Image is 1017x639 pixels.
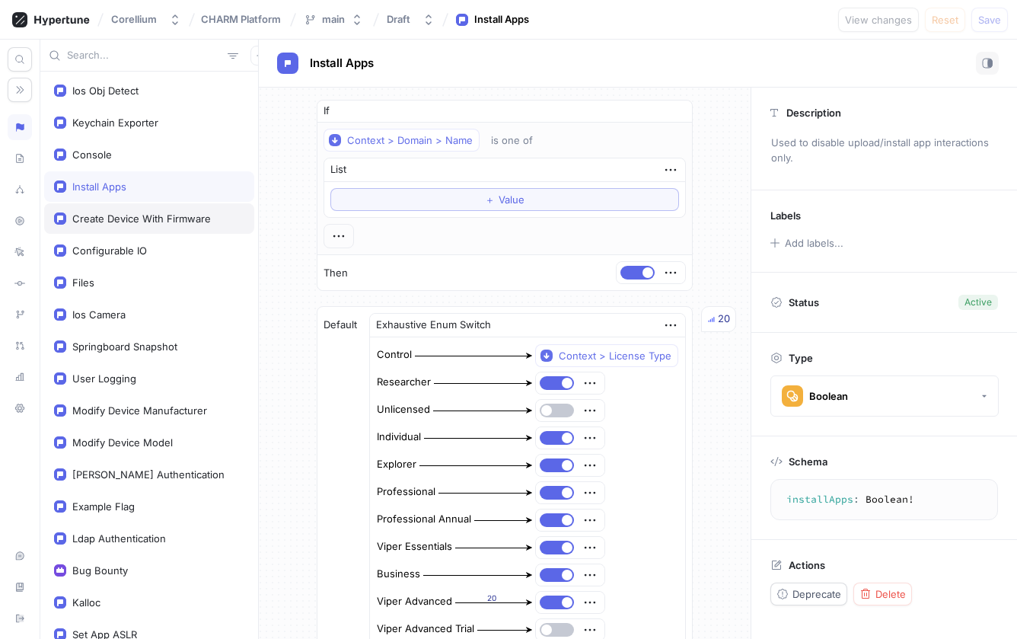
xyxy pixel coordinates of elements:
[455,593,528,604] div: 20
[786,107,841,119] p: Description
[324,129,480,152] button: Context > Domain > Name
[535,344,678,367] button: Context > License Type
[8,364,32,390] div: Analytics
[485,195,495,204] span: ＋
[789,455,827,468] p: Schema
[72,532,166,545] div: Ldap Authentication
[8,333,32,359] div: Pull requests
[72,85,139,97] div: Ios Obj Detect
[770,583,847,605] button: Deprecate
[67,48,222,63] input: Search...
[111,13,157,26] div: Corellium
[785,238,843,248] div: Add labels...
[8,145,32,171] div: Schema
[72,436,173,449] div: Modify Device Model
[72,244,147,257] div: Configurable IO
[8,239,32,265] div: Logs
[324,266,348,281] p: Then
[377,621,474,637] div: Viper Advanced Trial
[324,318,357,333] p: Default
[72,596,100,609] div: Kalloc
[377,539,452,554] div: Viper Essentials
[324,104,330,119] p: If
[377,402,430,417] div: Unlicensed
[484,129,555,152] button: is one of
[330,162,346,177] div: List
[8,177,32,203] div: Splits
[105,7,187,32] button: Corellium
[853,583,912,605] button: Delete
[474,12,529,27] div: Install Apps
[8,395,32,421] div: Settings
[72,149,112,161] div: Console
[310,57,374,69] span: Install Apps
[377,567,420,582] div: Business
[72,340,177,353] div: Springboard Snapshot
[377,457,416,472] div: Explorer
[964,296,992,309] div: Active
[322,13,345,26] div: main
[925,8,965,32] button: Reset
[770,375,999,417] button: Boolean
[72,117,158,129] div: Keychain Exporter
[377,512,471,527] div: Professional Annual
[8,605,32,631] div: Sign out
[809,390,848,403] div: Boolean
[789,559,825,571] p: Actions
[387,13,410,26] div: Draft
[72,212,211,225] div: Create Device With Firmware
[72,181,126,193] div: Install Apps
[72,372,136,385] div: User Logging
[559,350,671,363] div: Context > License Type
[72,404,207,417] div: Modify Device Manufacturer
[8,208,32,234] div: Preview
[789,352,813,364] p: Type
[875,589,906,599] span: Delete
[764,130,1004,171] p: Used to disable upload/install app interactions only.
[377,594,452,609] div: Viper Advanced
[8,270,32,296] div: Diff
[377,484,435,500] div: Professional
[298,7,369,32] button: main
[72,500,135,513] div: Example Flag
[377,347,412,363] div: Control
[377,430,421,445] div: Individual
[978,15,1001,24] span: Save
[932,15,958,24] span: Reset
[330,188,678,211] button: ＋Value
[792,589,841,599] span: Deprecate
[845,15,912,24] span: View changes
[499,195,524,204] span: Value
[8,114,32,140] div: Logic
[971,8,1008,32] button: Save
[72,468,225,481] div: [PERSON_NAME] Authentication
[770,209,801,222] p: Labels
[718,312,730,327] div: 20
[777,486,991,513] textarea: installApps: Boolean!
[377,375,431,390] div: Researcher
[72,276,94,289] div: Files
[838,8,919,32] button: View changes
[347,134,473,147] div: Context > Domain > Name
[789,292,819,313] p: Status
[765,233,847,253] button: Add labels...
[8,574,32,600] div: Documentation
[72,564,128,577] div: Bug Bounty
[491,134,533,147] div: is one of
[8,302,32,327] div: Branches
[201,14,281,24] span: CHARM Platform
[376,318,491,333] div: Exhaustive Enum Switch
[8,543,32,569] div: Live chat
[381,7,441,32] button: Draft
[72,308,126,321] div: Ios Camera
